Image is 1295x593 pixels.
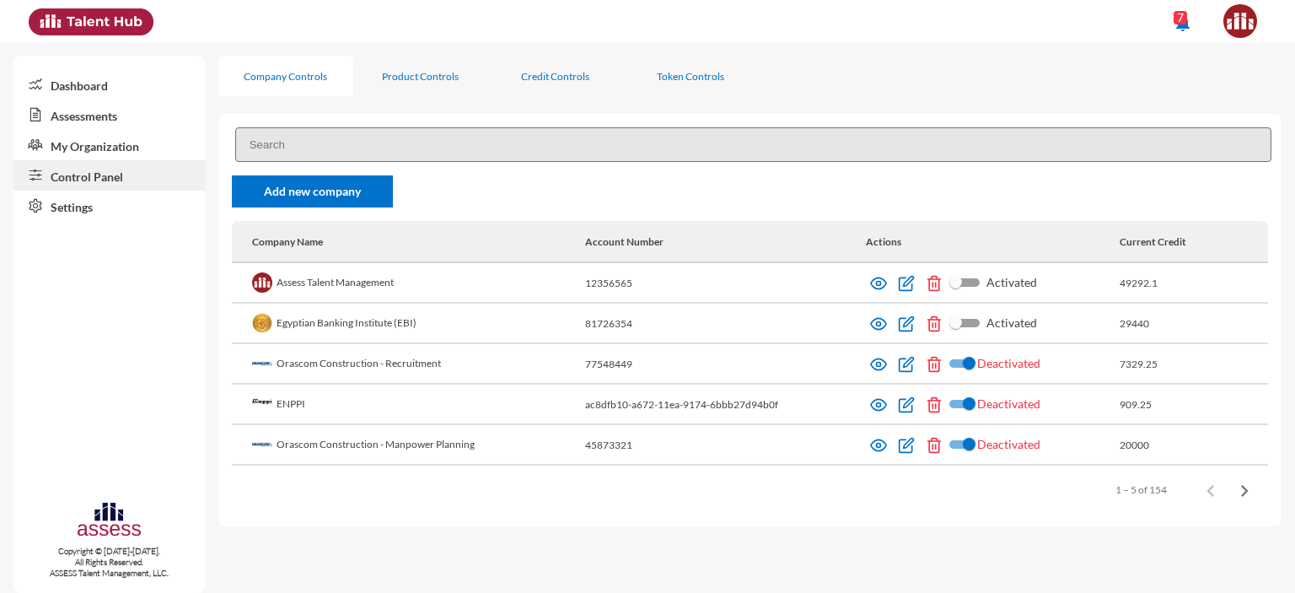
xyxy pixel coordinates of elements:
[1120,263,1268,304] td: 49292.1
[13,546,205,579] p: Copyright © [DATE]-[DATE]. All Rights Reserved. ASSESS Talent Management, LLC.
[1120,304,1268,344] td: 29440
[13,100,205,130] a: Assessments
[1174,11,1187,24] div: 7
[585,235,664,248] div: Account Number
[657,70,724,83] div: Token Controls
[1120,235,1248,248] div: Current Credit
[1120,344,1268,385] td: 7329.25
[521,70,589,83] div: Credit Controls
[585,263,866,304] td: 12356565
[1173,13,1193,33] mat-icon: notifications
[1120,425,1268,466] td: 20000
[585,385,866,425] td: ac8dfb10-a672-11ea-9174-6bbb27d94b0f
[232,344,585,385] td: Orascom Construction - Recruitment
[76,500,142,542] img: assesscompany-logo.png
[232,175,394,208] a: Add new company
[232,425,585,466] td: Orascom Construction - Manpower Planning
[232,263,585,304] td: Assess Talent Management
[585,235,866,248] div: Account Number
[977,394,1040,414] span: Deactivated
[1228,472,1261,506] button: Next page
[252,235,585,248] div: Company Name
[1120,235,1186,248] div: Current Credit
[1115,483,1167,496] div: 1 – 5 of 154
[1194,472,1228,506] button: Previous page
[235,127,1271,162] input: Search
[244,70,327,83] div: Company Controls
[977,434,1040,455] span: Deactivated
[13,130,205,160] a: My Organization
[585,425,866,466] td: 45873321
[232,304,585,344] td: Egyptian Banking Institute (EBI)
[13,160,205,191] a: Control Panel
[382,70,459,83] div: Product Controls
[866,235,901,248] div: Actions
[585,304,866,344] td: 81726354
[252,235,323,248] div: Company Name
[986,313,1037,333] span: Activated
[1120,385,1268,425] td: 909.25
[13,191,205,221] a: Settings
[585,344,866,385] td: 77548449
[13,69,205,100] a: Dashboard
[232,385,585,425] td: ENPPI
[977,353,1040,374] span: Deactivated
[866,235,1120,248] div: Actions
[986,272,1037,293] span: Activated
